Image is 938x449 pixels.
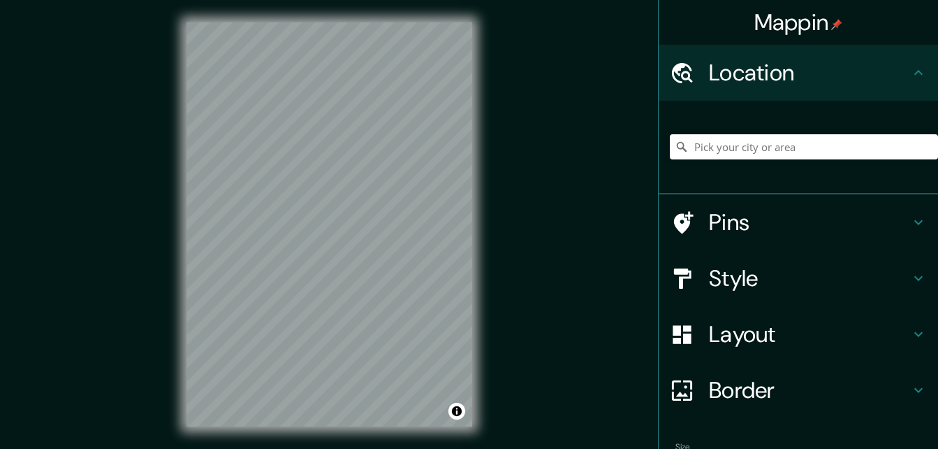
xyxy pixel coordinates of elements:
[659,362,938,418] div: Border
[670,134,938,159] input: Pick your city or area
[831,19,842,30] img: pin-icon.png
[709,264,910,292] h4: Style
[709,59,910,87] h4: Location
[448,403,465,420] button: Toggle attribution
[659,45,938,101] div: Location
[754,8,843,36] h4: Mappin
[709,208,910,236] h4: Pins
[186,22,472,427] canvas: Map
[659,250,938,306] div: Style
[709,376,910,404] h4: Border
[659,194,938,250] div: Pins
[709,320,910,348] h4: Layout
[659,306,938,362] div: Layout
[814,394,923,434] iframe: Help widget launcher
